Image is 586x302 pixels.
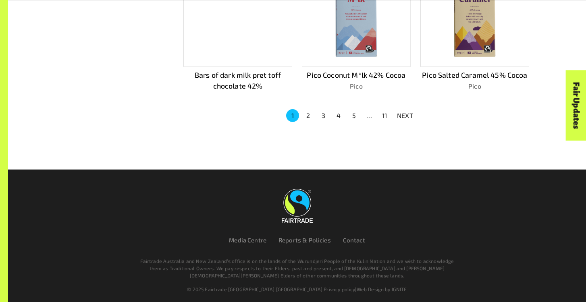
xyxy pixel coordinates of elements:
[332,109,345,122] button: Go to page 4
[285,108,418,123] nav: pagination navigation
[420,81,529,91] p: Pico
[378,109,391,122] button: Go to page 11
[343,236,365,244] a: Contact
[301,109,314,122] button: Go to page 2
[420,70,529,81] p: Pico Salted Caramel 45% Cocoa
[317,109,330,122] button: Go to page 3
[397,111,413,120] p: NEXT
[183,70,292,91] p: Bars of dark milk pret toff chocolate 42%
[54,285,540,293] div: | |
[302,70,411,81] p: Pico Coconut M*lk 42% Cocoa
[229,236,266,244] a: Media Centre
[137,257,457,279] p: Fairtrade Australia and New Zealand’s office is on the lands of the Wurundjeri People of the Kuli...
[324,286,355,292] a: Privacy policy
[278,236,331,244] a: Reports & Policies
[357,286,407,292] a: Web Design by IGNITE
[282,189,313,223] img: Fairtrade Australia New Zealand logo
[286,109,299,122] button: page 1
[347,109,360,122] button: Go to page 5
[363,111,376,120] div: …
[302,81,411,91] p: Pico
[187,286,322,292] span: © 2025 Fairtrade [GEOGRAPHIC_DATA] [GEOGRAPHIC_DATA]
[392,108,418,123] button: NEXT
